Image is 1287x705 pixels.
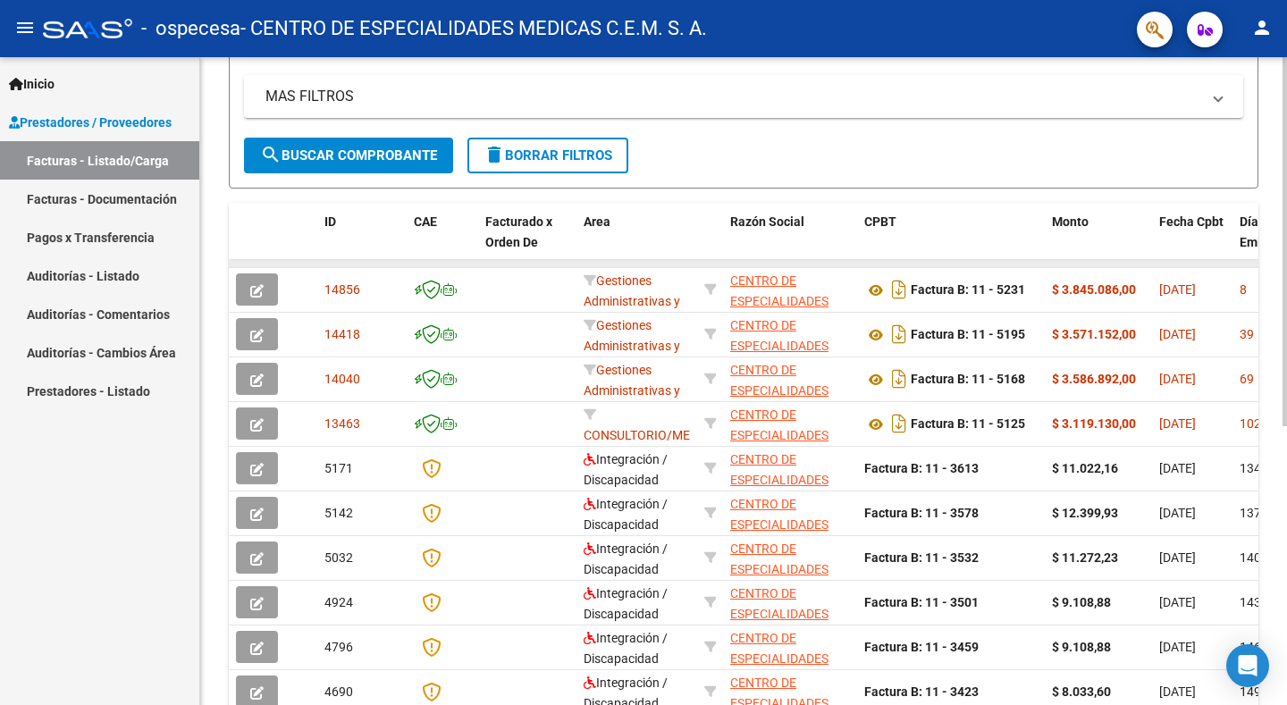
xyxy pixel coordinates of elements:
strong: $ 3.119.130,00 [1052,416,1136,431]
mat-icon: person [1251,17,1273,38]
datatable-header-cell: Area [576,203,697,281]
span: CENTRO DE ESPECIALIDADES MEDICAS C.E.M. S. A. [730,586,850,642]
span: CENTRO DE ESPECIALIDADES MEDICAS C.E.M. S. A. [730,318,850,373]
span: [DATE] [1159,684,1196,699]
span: CENTRO DE ESPECIALIDADES MEDICAS C.E.M. S. A. [730,407,850,463]
datatable-header-cell: Monto [1045,203,1152,281]
strong: Factura B: 11 - 5125 [911,417,1025,432]
span: Razón Social [730,214,804,229]
span: 8 [1240,282,1247,297]
div: 30676203261 [730,628,850,666]
strong: $ 3.845.086,00 [1052,282,1136,297]
strong: Factura B: 11 - 5168 [911,373,1025,387]
span: 102 [1240,416,1261,431]
datatable-header-cell: ID [317,203,407,281]
span: Monto [1052,214,1089,229]
span: 1497 [1240,684,1268,699]
span: Prestadores / Proveedores [9,113,172,132]
mat-icon: menu [14,17,36,38]
div: 30676203261 [730,405,850,442]
strong: $ 11.022,16 [1052,461,1118,475]
span: 1345 [1240,461,1268,475]
span: - ospecesa [141,9,240,48]
div: 30676203261 [730,360,850,398]
span: 5142 [324,506,353,520]
strong: $ 3.586.892,00 [1052,372,1136,386]
span: Gestiones Administrativas y Otros [584,273,680,329]
datatable-header-cell: CAE [407,203,478,281]
span: [DATE] [1159,640,1196,654]
span: CENTRO DE ESPECIALIDADES MEDICAS C.E.M. S. A. [730,541,850,597]
span: Gestiones Administrativas y Otros [584,363,680,418]
span: [DATE] [1159,372,1196,386]
strong: Factura B: 11 - 3423 [864,684,979,699]
span: 1407 [1240,550,1268,565]
span: Inicio [9,74,55,94]
span: 14418 [324,327,360,341]
span: - CENTRO DE ESPECIALIDADES MEDICAS C.E.M. S. A. [240,9,707,48]
span: Gestiones Administrativas y Otros [584,318,680,373]
span: Fecha Cpbt [1159,214,1224,229]
span: 4924 [324,595,353,609]
span: CENTRO DE ESPECIALIDADES MEDICAS C.E.M. S. A. [730,452,850,508]
span: CENTRO DE ESPECIALIDADES MEDICAS C.E.M. S. A. [730,363,850,418]
strong: Factura B: 11 - 3532 [864,550,979,565]
div: 30676203261 [730,539,850,576]
strong: Factura B: 11 - 3578 [864,506,979,520]
strong: $ 3.571.152,00 [1052,327,1136,341]
i: Descargar documento [887,365,911,393]
span: Area [584,214,610,229]
div: 30676203261 [730,449,850,487]
span: Buscar Comprobante [260,147,437,164]
span: 1376 [1240,506,1268,520]
span: CENTRO DE ESPECIALIDADES MEDICAS C.E.M. S. A. [730,497,850,552]
span: CPBT [864,214,896,229]
span: [DATE] [1159,327,1196,341]
strong: $ 9.108,88 [1052,640,1111,654]
span: 69 [1240,372,1254,386]
span: 1469 [1240,640,1268,654]
strong: $ 12.399,93 [1052,506,1118,520]
span: 4796 [324,640,353,654]
mat-panel-title: MAS FILTROS [265,87,1200,106]
span: CONSULTORIO/MEDICOS [584,407,726,442]
button: Buscar Comprobante [244,138,453,173]
span: Facturado x Orden De [485,214,552,249]
span: Integración / Discapacidad [584,541,668,576]
span: CAE [414,214,437,229]
span: Integración / Discapacidad [584,631,668,666]
strong: $ 9.108,88 [1052,595,1111,609]
datatable-header-cell: Facturado x Orden De [478,203,576,281]
mat-icon: search [260,144,282,165]
span: [DATE] [1159,595,1196,609]
span: 5032 [324,550,353,565]
datatable-header-cell: Razón Social [723,203,857,281]
strong: Factura B: 11 - 5195 [911,328,1025,342]
span: 5171 [324,461,353,475]
span: Integración / Discapacidad [584,497,668,532]
span: [DATE] [1159,550,1196,565]
i: Descargar documento [887,275,911,304]
i: Descargar documento [887,320,911,348]
div: Open Intercom Messenger [1226,644,1269,687]
mat-icon: delete [484,144,505,165]
i: Descargar documento [887,409,911,438]
div: 30676203261 [730,583,850,621]
span: 4690 [324,684,353,699]
span: [DATE] [1159,506,1196,520]
span: Borrar Filtros [484,147,612,164]
mat-expansion-panel-header: MAS FILTROS [244,75,1243,118]
span: 39 [1240,327,1254,341]
span: [DATE] [1159,461,1196,475]
div: 30676203261 [730,494,850,532]
datatable-header-cell: CPBT [857,203,1045,281]
span: Integración / Discapacidad [584,586,668,621]
span: 1435 [1240,595,1268,609]
span: CENTRO DE ESPECIALIDADES MEDICAS C.E.M. S. A. [730,631,850,686]
span: 14040 [324,372,360,386]
strong: $ 11.272,23 [1052,550,1118,565]
span: 14856 [324,282,360,297]
strong: $ 8.033,60 [1052,684,1111,699]
strong: Factura B: 11 - 3501 [864,595,979,609]
span: [DATE] [1159,416,1196,431]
